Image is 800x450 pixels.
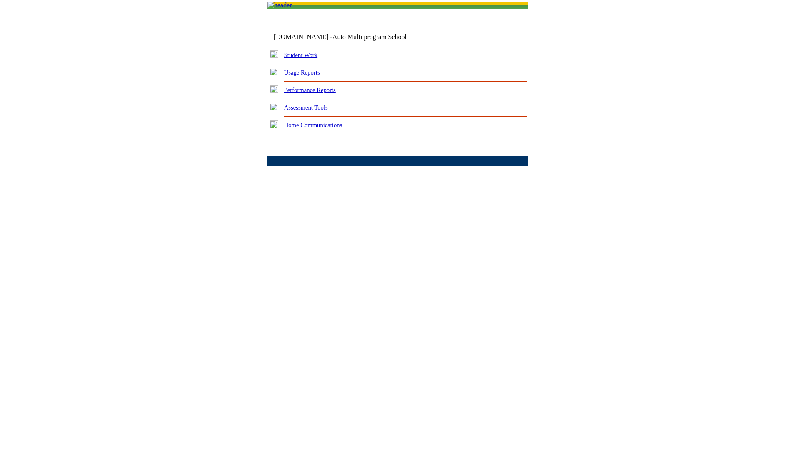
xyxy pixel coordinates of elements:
[284,87,336,93] a: Performance Reports
[274,33,427,41] td: [DOMAIN_NAME] -
[267,2,292,9] img: header
[284,104,328,111] a: Assessment Tools
[332,33,407,40] nobr: Auto Multi program School
[270,85,278,93] img: plus.gif
[284,52,317,58] a: Student Work
[270,50,278,58] img: plus.gif
[270,103,278,110] img: plus.gif
[270,68,278,75] img: plus.gif
[270,120,278,128] img: plus.gif
[284,69,320,76] a: Usage Reports
[284,122,342,128] a: Home Communications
